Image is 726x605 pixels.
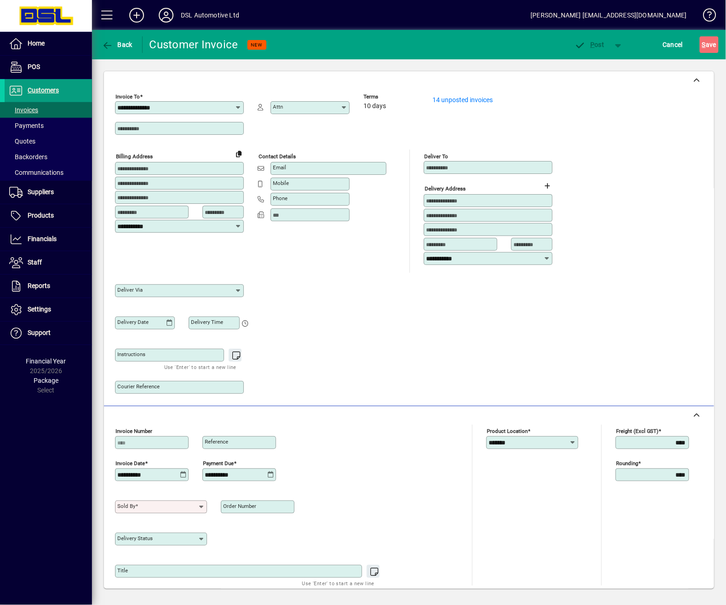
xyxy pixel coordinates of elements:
span: Cancel [663,37,683,52]
mat-label: Reference [205,438,228,445]
mat-label: Payment due [203,460,234,467]
mat-label: Title [117,567,128,574]
span: Staff [28,259,42,266]
span: Support [28,329,51,336]
a: Financials [5,228,92,251]
mat-label: Freight (excl GST) [616,428,659,434]
mat-label: Order number [223,503,256,509]
a: Suppliers [5,181,92,204]
span: Communications [9,169,63,176]
a: Invoices [5,102,92,118]
mat-label: Invoice To [115,93,140,100]
span: Financials [28,235,57,242]
mat-label: Instructions [117,351,145,357]
mat-label: Mobile [273,180,289,186]
button: Add [122,7,151,23]
span: Backorders [9,153,47,161]
span: Quotes [9,138,35,145]
span: Home [28,40,45,47]
a: Communications [5,165,92,180]
mat-label: Rounding [616,460,638,467]
span: S [702,41,706,48]
a: Reports [5,275,92,298]
mat-label: Deliver To [424,153,448,160]
button: Cancel [661,36,686,53]
a: Knowledge Base [696,2,714,32]
a: Home [5,32,92,55]
span: Suppliers [28,188,54,196]
mat-label: Delivery status [117,535,153,542]
span: POS [28,63,40,70]
mat-label: Email [273,164,286,171]
span: 10 days [363,103,386,110]
span: Back [102,41,133,48]
span: Settings [28,305,51,313]
span: P [591,41,595,48]
mat-label: Courier Reference [117,383,160,390]
a: POS [5,56,92,79]
button: Back [99,36,135,53]
button: Choose address [540,179,555,193]
app-page-header-button: Back [92,36,143,53]
div: [PERSON_NAME] [EMAIL_ADDRESS][DOMAIN_NAME] [531,8,687,23]
span: ave [702,37,716,52]
button: Copy to Delivery address [231,146,246,161]
mat-label: Sold by [117,503,135,509]
span: Reports [28,282,50,289]
span: Payments [9,122,44,129]
mat-label: Attn [273,104,283,110]
span: Products [28,212,54,219]
mat-label: Deliver via [117,287,143,293]
a: Staff [5,251,92,274]
mat-hint: Use 'Enter' to start a new line [164,362,236,372]
a: Settings [5,298,92,321]
mat-hint: Use 'Enter' to start a new line [302,578,375,588]
a: Products [5,204,92,227]
a: Quotes [5,133,92,149]
span: Invoices [9,106,38,114]
span: Financial Year [26,357,66,365]
button: Profile [151,7,181,23]
a: Support [5,322,92,345]
span: Terms [363,94,419,100]
span: Package [34,377,58,384]
mat-label: Phone [273,195,288,202]
a: Backorders [5,149,92,165]
button: Save [700,36,719,53]
button: Post [570,36,609,53]
span: Customers [28,86,59,94]
a: 14 unposted invoices [432,96,493,104]
mat-label: Invoice number [115,428,152,434]
a: Payments [5,118,92,133]
mat-label: Delivery date [117,319,149,325]
span: NEW [251,42,263,48]
div: Customer Invoice [150,37,238,52]
mat-label: Product location [487,428,528,434]
span: ost [575,41,605,48]
div: DSL Automotive Ltd [181,8,239,23]
mat-label: Delivery time [191,319,223,325]
mat-label: Invoice date [115,460,145,467]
